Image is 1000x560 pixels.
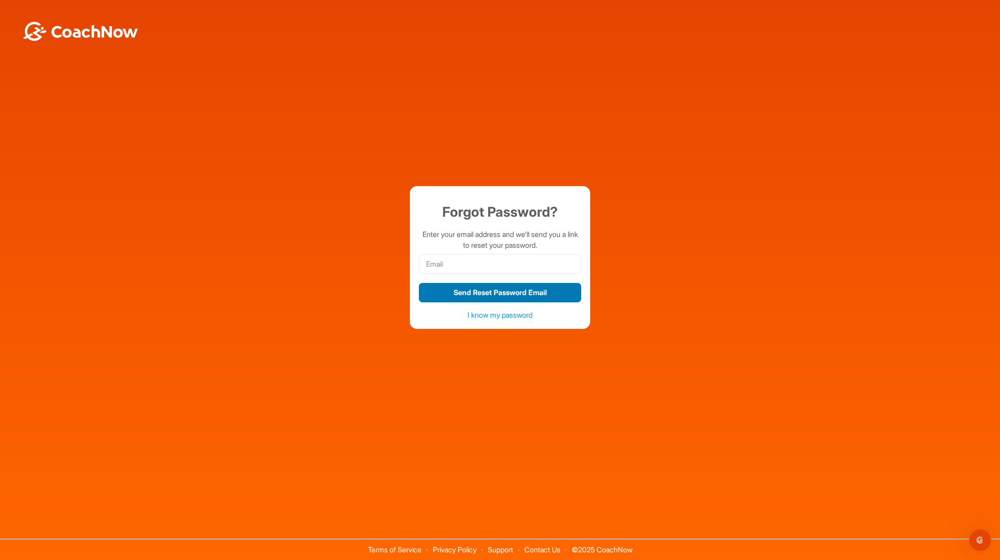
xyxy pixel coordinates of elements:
h1: Forgot Password? [419,202,581,222]
a: Terms of Service [368,545,422,554]
a: I know my password [468,310,532,319]
a: Contact Us [524,545,560,554]
p: Enter your email address and we'll send you a link to reset your password. [419,229,581,250]
button: Send Reset Password Email [419,283,581,302]
a: Support [488,545,513,554]
iframe: Intercom live chat [969,529,991,551]
img: BwLJSsUCoWCh5upNqxVrqldRgqLPVwmV24tXu5FoVAoFEpwwqQ3VIfuoInZCoVCoTD4vwADAC3ZFMkVEQFDAAAAAElFTkSuQmCC [22,22,139,41]
a: Privacy Policy [433,545,477,554]
span: © 2025 CoachNow [567,539,637,553]
input: Email [419,254,581,274]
